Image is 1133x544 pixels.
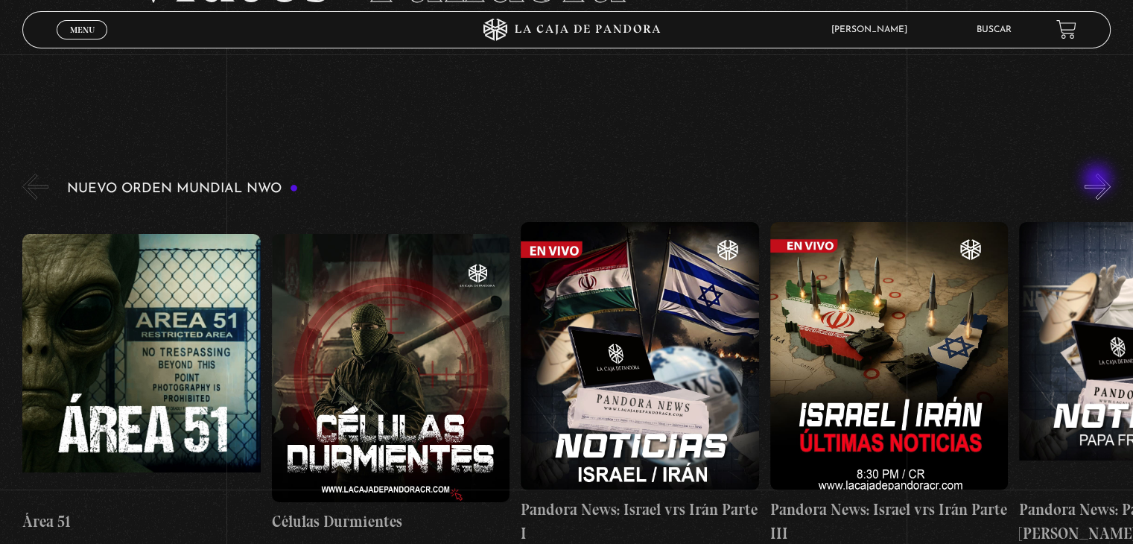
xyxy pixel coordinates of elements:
[1085,174,1111,200] button: Next
[67,182,298,196] h3: Nuevo Orden Mundial NWO
[977,25,1012,34] a: Buscar
[22,510,260,534] h4: Área 51
[1056,19,1076,39] a: View your shopping cart
[22,174,48,200] button: Previous
[70,25,95,34] span: Menu
[824,25,922,34] span: [PERSON_NAME]
[65,37,100,48] span: Cerrar
[272,510,510,534] h4: Células Durmientes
